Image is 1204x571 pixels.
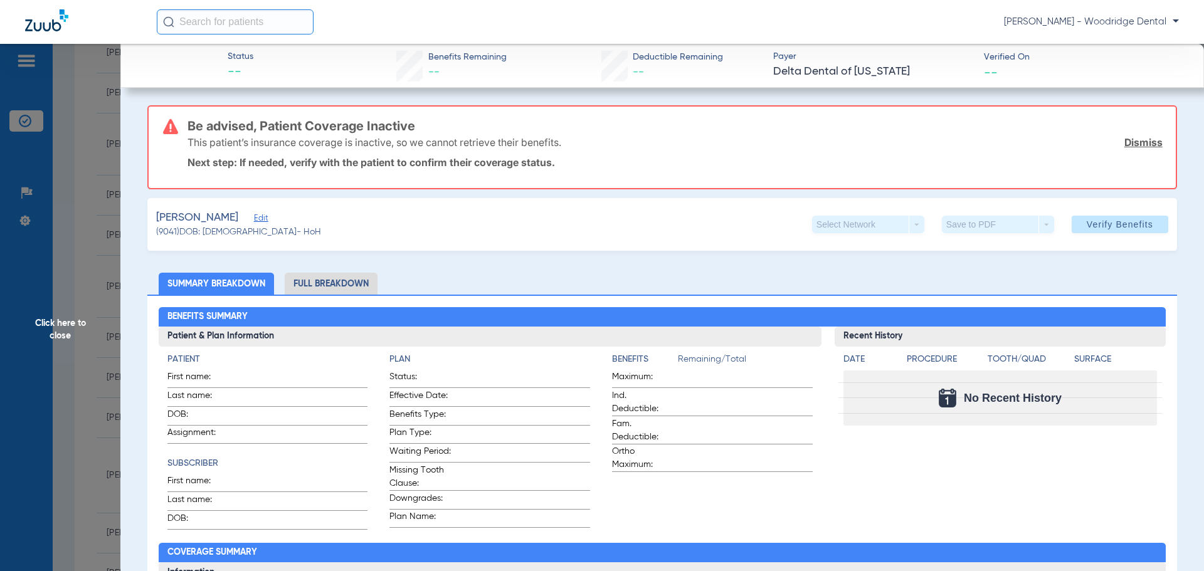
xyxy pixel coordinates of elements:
[612,370,673,387] span: Maximum:
[285,273,378,295] li: Full Breakdown
[1074,353,1157,366] h4: Surface
[167,474,229,491] span: First name:
[254,214,265,226] span: Edit
[159,307,1166,327] h2: Benefits Summary
[984,65,998,78] span: --
[633,51,723,64] span: Deductible Remaining
[167,512,229,529] span: DOB:
[1072,216,1168,233] button: Verify Benefits
[389,353,590,366] h4: Plan
[612,445,673,471] span: Ortho Maximum:
[428,51,507,64] span: Benefits Remaining
[612,389,673,416] span: Ind. Deductible:
[612,353,678,366] h4: Benefits
[187,136,561,149] p: This patient’s insurance coverage is inactive, so we cannot retrieve their benefits.
[612,417,673,444] span: Fam. Deductible:
[167,457,368,470] h4: Subscriber
[159,543,1166,563] h2: Coverage Summary
[156,210,238,226] span: [PERSON_NAME]
[984,51,1184,64] span: Verified On
[157,9,314,34] input: Search for patients
[843,353,896,366] h4: Date
[159,273,274,295] li: Summary Breakdown
[187,156,1163,169] p: Next step: If needed, verify with the patient to confirm their coverage status.
[167,370,229,387] span: First name:
[167,408,229,425] span: DOB:
[773,64,973,80] span: Delta Dental of [US_STATE]
[1124,136,1163,149] a: Dismiss
[167,389,229,406] span: Last name:
[1074,353,1157,370] app-breakdown-title: Surface
[25,9,68,31] img: Zuub Logo
[389,492,451,509] span: Downgrades:
[163,119,178,134] img: error-icon
[907,353,983,370] app-breakdown-title: Procedure
[163,16,174,28] img: Search Icon
[389,510,451,527] span: Plan Name:
[907,353,983,366] h4: Procedure
[835,327,1166,347] h3: Recent History
[389,464,451,490] span: Missing Tooth Clause:
[1087,219,1153,229] span: Verify Benefits
[964,392,1062,404] span: No Recent History
[939,389,956,407] img: Calendar
[156,226,321,239] span: (9041) DOB: [DEMOGRAPHIC_DATA] - HoH
[389,408,451,425] span: Benefits Type:
[389,389,451,406] span: Effective Date:
[389,370,451,387] span: Status:
[187,120,1163,132] h3: Be advised, Patient Coverage Inactive
[843,353,896,370] app-breakdown-title: Date
[612,353,678,370] app-breakdown-title: Benefits
[678,353,813,370] span: Remaining/Total
[988,353,1070,370] app-breakdown-title: Tooth/Quad
[389,426,451,443] span: Plan Type:
[159,327,821,347] h3: Patient & Plan Information
[988,353,1070,366] h4: Tooth/Quad
[167,493,229,510] span: Last name:
[773,50,973,63] span: Payer
[389,445,451,462] span: Waiting Period:
[167,426,229,443] span: Assignment:
[1004,16,1179,28] span: [PERSON_NAME] - Woodridge Dental
[167,353,368,366] h4: Patient
[428,66,440,78] span: --
[228,50,253,63] span: Status
[228,64,253,81] span: --
[633,66,644,78] span: --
